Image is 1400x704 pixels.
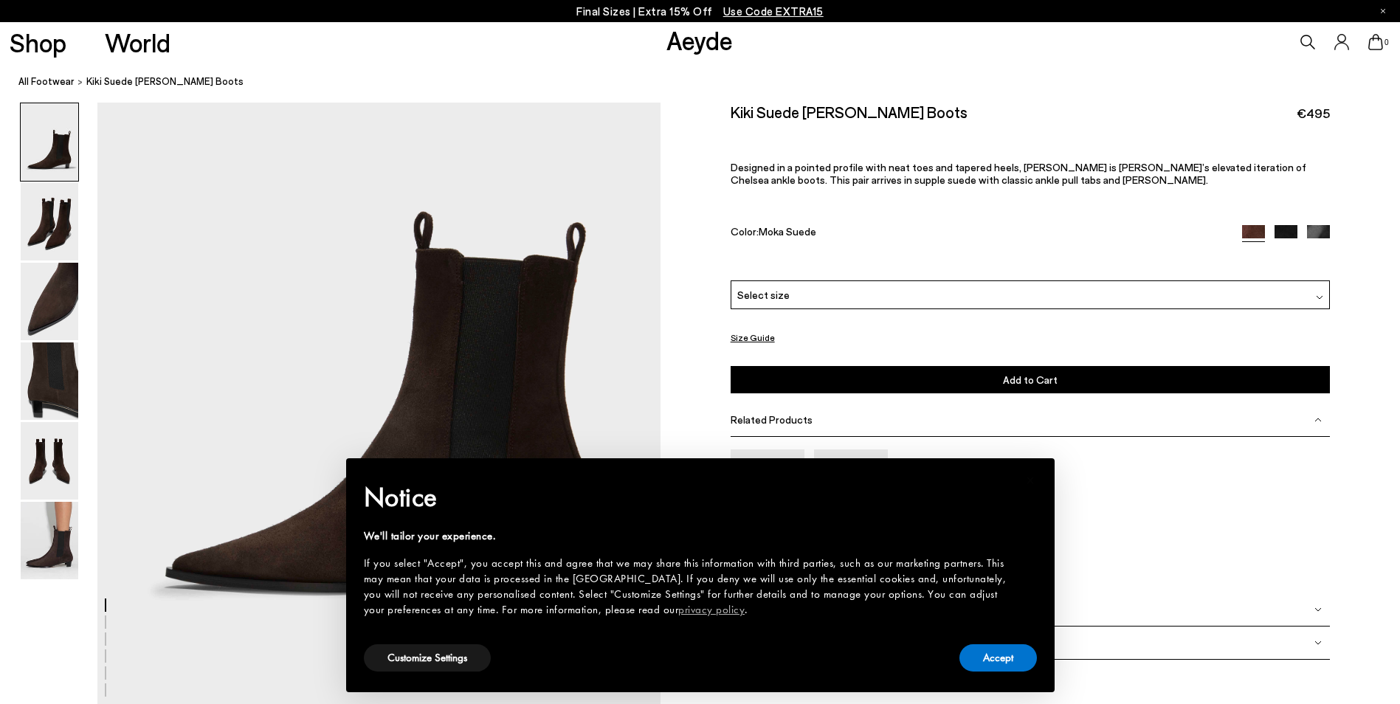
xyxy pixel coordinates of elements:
span: Navigate to /collections/ss25-final-sizes [723,4,824,18]
img: svg%3E [1314,606,1322,613]
span: €495 [1297,104,1330,122]
span: Kiki Suede [PERSON_NAME] Boots [86,74,244,89]
div: We'll tailor your experience. [364,528,1013,544]
span: Moka Suede [759,225,816,238]
button: Add to Cart [731,366,1331,393]
img: svg%3E [1314,639,1322,646]
a: All Footwear [18,74,75,89]
a: Shop [10,30,66,55]
a: Aeyde [666,24,733,55]
a: privacy policy [678,602,745,617]
img: svg%3E [1316,294,1323,301]
img: Kiki Suede Chelsea Boots - Image 6 [21,502,78,579]
button: Close this notice [1013,463,1049,498]
span: Add to Cart [1003,373,1058,386]
div: If you select "Accept", you accept this and agree that we may share this information with third p... [364,556,1013,618]
button: Accept [959,644,1037,672]
img: Kiki Suede Chelsea Boots - Image 2 [21,183,78,260]
img: Kiki Suede Chelsea Boots - Image 1 [21,103,78,181]
span: × [1026,469,1035,491]
button: Size Guide [731,328,775,347]
span: Related Products [731,413,813,426]
button: Customize Settings [364,644,491,672]
p: Designed in a pointed profile with neat toes and tapered heels, [PERSON_NAME] is [PERSON_NAME]’s ... [731,161,1331,186]
p: Final Sizes | Extra 15% Off [576,2,824,21]
img: svg%3E [1314,415,1322,423]
a: 0 [1368,34,1383,50]
h2: Notice [364,478,1013,517]
img: Kiki Suede Chelsea Boots - Image 3 [21,263,78,340]
span: Select size [737,287,790,303]
div: Color: [731,225,1223,242]
span: 0 [1383,38,1390,46]
img: Kiki Suede Chelsea Boots - Image 4 [21,342,78,420]
h2: Kiki Suede [PERSON_NAME] Boots [731,103,968,121]
a: World [105,30,170,55]
img: Kiki Suede Chelsea Boots - Image 5 [21,422,78,500]
nav: breadcrumb [18,62,1400,103]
